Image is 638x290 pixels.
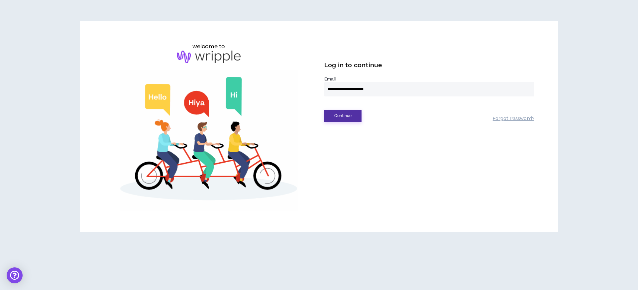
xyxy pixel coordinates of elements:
a: Forgot Password? [493,116,534,122]
h6: welcome to [192,43,225,51]
img: Welcome to Wripple [104,70,314,211]
div: Open Intercom Messenger [7,267,23,283]
button: Continue [324,110,362,122]
label: Email [324,76,534,82]
img: logo-brand.png [177,51,241,63]
span: Log in to continue [324,61,382,70]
